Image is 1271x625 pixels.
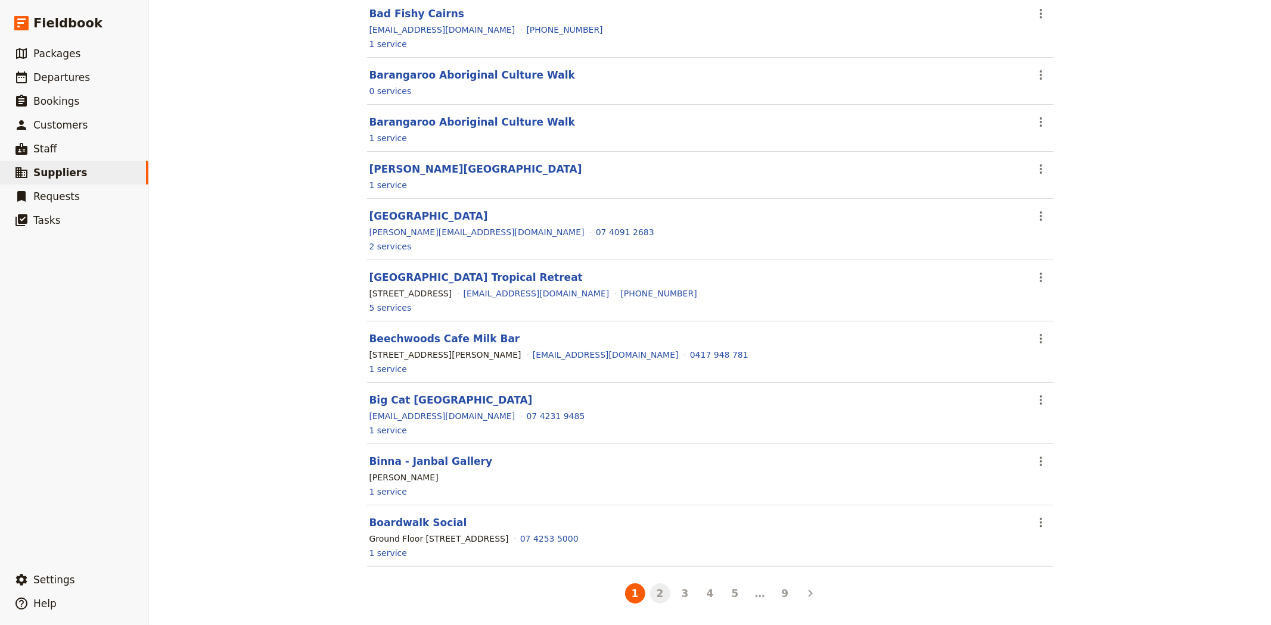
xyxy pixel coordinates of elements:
[33,167,87,179] span: Suppliers
[33,119,88,131] span: Customers
[464,287,610,299] a: [EMAIL_ADDRESS][DOMAIN_NAME]
[1031,4,1051,24] button: Actions
[775,583,795,604] button: 9
[369,302,412,314] a: 5 services
[748,584,773,603] li: …
[700,583,720,604] button: 4
[369,226,585,238] a: [PERSON_NAME][EMAIL_ADDRESS][DOMAIN_NAME]
[369,69,575,81] a: Barangaroo Aboriginal Culture Walk
[369,410,515,422] a: [EMAIL_ADDRESS][DOMAIN_NAME]
[369,455,493,467] a: Binna - Janbal Gallery
[598,581,823,606] ul: Pagination
[369,486,408,498] a: 1 service
[369,179,408,191] a: 1 service
[1031,65,1051,85] button: Actions
[675,583,695,604] button: 3
[369,271,583,283] a: [GEOGRAPHIC_DATA] Tropical Retreat
[1031,112,1051,132] button: Actions
[369,363,408,375] a: 1 service
[33,14,102,32] span: Fieldbook
[369,394,533,406] a: Big Cat [GEOGRAPHIC_DATA]
[1031,159,1051,179] button: Actions
[369,132,408,144] a: 1 service
[369,163,582,175] a: [PERSON_NAME][GEOGRAPHIC_DATA]
[369,333,520,345] a: Beechwoods Cafe Milk Bar
[596,226,654,238] a: 07 4091 2683
[625,583,645,604] button: 1
[690,349,748,361] a: 0417 948 781
[527,24,603,36] a: [PHONE_NUMBER]
[33,214,61,226] span: Tasks
[369,85,412,97] a: 0 services
[33,71,90,83] span: Departures
[369,349,521,361] div: [STREET_ADDRESS][PERSON_NAME]
[520,533,579,545] a: 07 4253 5000
[369,24,515,36] a: [EMAIL_ADDRESS][DOMAIN_NAME]
[650,583,670,604] button: 2
[369,210,488,222] a: [GEOGRAPHIC_DATA]
[369,8,465,20] a: Bad Fishy Cairns
[369,517,467,529] a: Boardwalk Social
[1031,329,1051,349] button: Actions
[369,533,509,545] div: Ground Floor [STREET_ADDRESS]
[33,598,57,610] span: Help
[369,471,439,483] div: [PERSON_NAME]
[369,116,575,128] a: Barangaroo Aboriginal Culture Walk
[33,574,75,586] span: Settings
[1031,512,1051,533] button: Actions
[369,424,408,436] a: 1 service
[33,143,57,155] span: Staff
[527,410,585,422] a: 07 4231 9485
[369,287,452,299] div: [STREET_ADDRESS]
[369,547,408,559] a: 1 service
[33,48,80,60] span: Packages
[369,38,408,50] a: 1 service
[725,583,745,604] button: 5
[1031,451,1051,471] button: Actions
[1031,206,1051,226] button: Actions
[800,583,821,604] button: Next
[33,95,79,107] span: Bookings
[621,287,697,299] a: [PHONE_NUMBER]
[533,349,679,361] a: [EMAIL_ADDRESS][DOMAIN_NAME]
[33,190,80,202] span: Requests
[369,240,412,252] a: 2 services
[1031,267,1051,287] button: Actions
[1031,390,1051,410] button: Actions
